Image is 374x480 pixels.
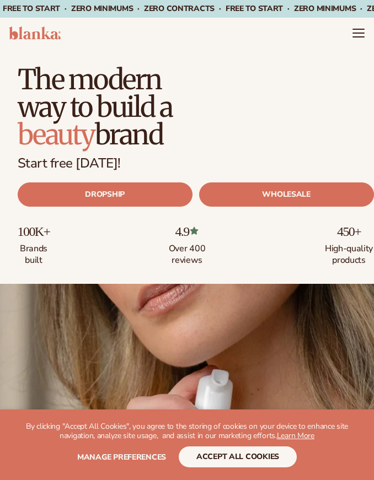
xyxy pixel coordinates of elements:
[324,224,374,239] p: 450+
[18,155,374,171] p: Start free [DATE]!
[77,446,166,467] button: Manage preferences
[277,430,314,441] a: Learn More
[22,422,352,441] p: By clicking "Accept All Cookies", you agree to the storing of cookies on your device to enhance s...
[18,62,374,149] h1: The modern way to build a brand
[162,239,212,266] p: Over 400 reviews
[219,3,221,14] span: ·
[324,239,374,266] p: High-quality products
[352,26,365,40] summary: Menu
[18,239,50,266] p: Brands built
[18,182,193,207] a: DROPSHIP
[3,3,226,14] span: Free to start · ZERO minimums · ZERO contracts
[77,452,166,462] span: Manage preferences
[9,26,61,40] img: logo
[162,224,212,239] p: 4.9
[179,446,297,467] button: accept all cookies
[199,182,374,207] a: WHOLESALE
[18,224,50,239] p: 100K+
[18,117,95,152] span: beauty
